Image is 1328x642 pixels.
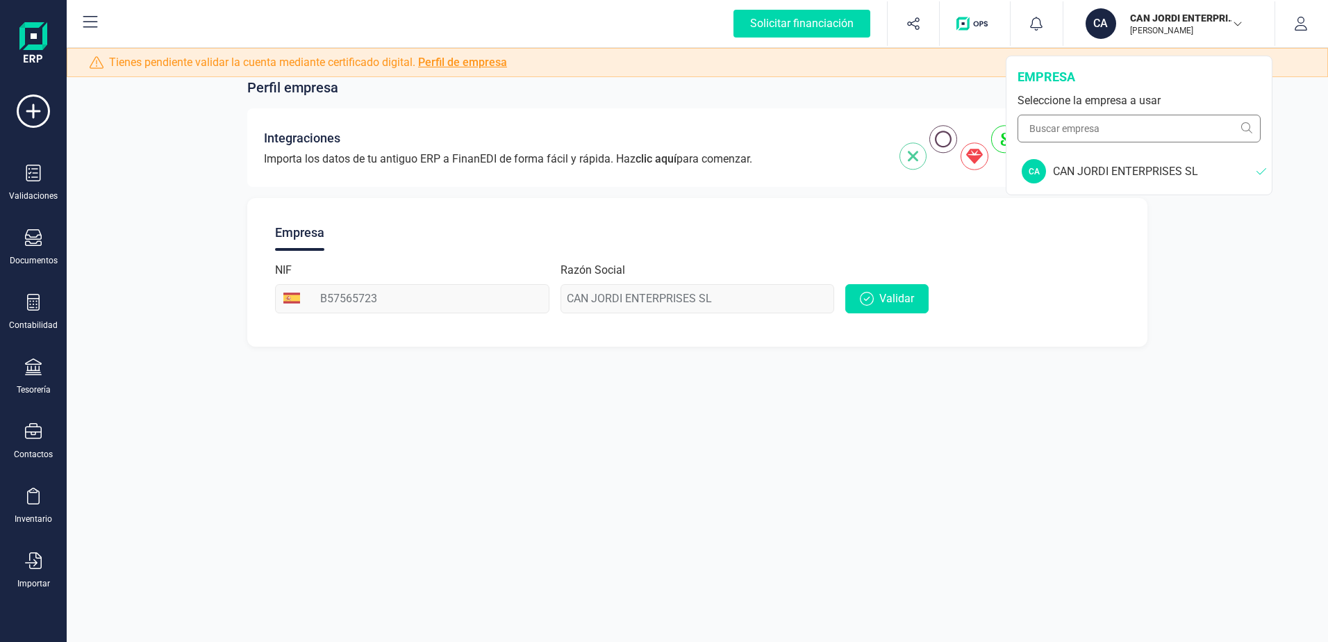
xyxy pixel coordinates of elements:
[879,290,914,307] span: Validar
[636,152,677,165] span: clic aquí
[275,262,292,279] label: NIF
[264,151,752,167] span: Importa los datos de tu antiguo ERP a FinanEDI de forma fácil y rápida. Haz para comenzar.
[17,578,50,589] div: Importar
[1080,1,1258,46] button: CACAN JORDI ENTERPRISES SL[PERSON_NAME]
[9,320,58,331] div: Contabilidad
[1086,8,1116,39] div: CA
[264,129,340,148] span: Integraciones
[14,449,53,460] div: Contactos
[275,215,324,251] div: Empresa
[733,10,870,38] div: Solicitar financiación
[561,262,625,279] label: Razón Social
[1018,115,1261,142] input: Buscar empresa
[19,22,47,67] img: Logo Finanedi
[17,384,51,395] div: Tesorería
[717,1,887,46] button: Solicitar financiación
[109,54,507,71] span: Tienes pendiente validar la cuenta mediante certificado digital.
[845,284,929,313] button: Validar
[956,17,993,31] img: Logo de OPS
[1130,11,1241,25] p: CAN JORDI ENTERPRISES SL
[899,125,1107,170] img: integrations-img
[15,513,52,525] div: Inventario
[1130,25,1241,36] p: [PERSON_NAME]
[9,190,58,201] div: Validaciones
[418,56,507,69] a: Perfil de empresa
[948,1,1002,46] button: Logo de OPS
[10,255,58,266] div: Documentos
[247,78,338,97] span: Perfil empresa
[1018,92,1261,109] div: Seleccione la empresa a usar
[1018,67,1261,87] div: empresa
[1053,163,1256,180] div: CAN JORDI ENTERPRISES SL
[1022,159,1046,183] div: CA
